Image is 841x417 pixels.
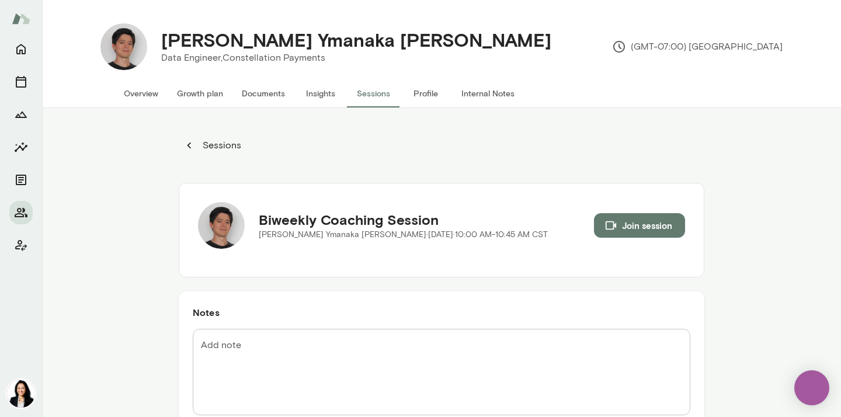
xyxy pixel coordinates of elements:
button: Internal Notes [452,79,524,107]
button: Growth Plan [9,103,33,126]
button: Documents [9,168,33,192]
button: Client app [9,234,33,257]
p: [PERSON_NAME] Ymanaka [PERSON_NAME] · [DATE] · 10:00 AM-10:45 AM CST [259,229,548,241]
button: Sessions [179,134,248,157]
button: Home [9,37,33,61]
button: Growth plan [168,79,232,107]
button: Documents [232,79,294,107]
img: Mateus Ymanaka Barretto [198,202,245,249]
h6: Notes [193,305,690,319]
p: (GMT-07:00) [GEOGRAPHIC_DATA] [612,40,783,54]
p: Sessions [200,138,241,152]
button: Insights [9,135,33,159]
button: Members [9,201,33,224]
img: Mateus Ymanaka Barretto [100,23,147,70]
button: Insights [294,79,347,107]
h5: Biweekly Coaching Session [259,210,548,229]
p: Data Engineer, Constellation Payments [161,51,551,65]
img: Monica Aggarwal [7,380,35,408]
button: Profile [399,79,452,107]
img: Mento [12,8,30,30]
h4: [PERSON_NAME] Ymanaka [PERSON_NAME] [161,29,551,51]
button: Sessions [9,70,33,93]
button: Sessions [347,79,399,107]
button: Overview [114,79,168,107]
button: Join session [594,213,685,238]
